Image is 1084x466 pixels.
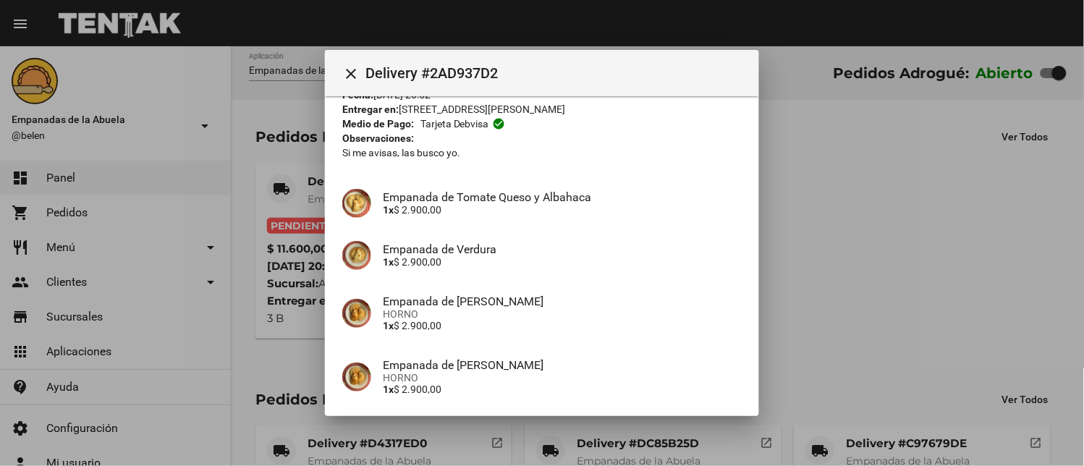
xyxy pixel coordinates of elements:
span: Tarjeta debvisa [420,116,489,131]
h4: Empanada de [PERSON_NAME] [383,358,742,372]
p: $ 2.900,00 [383,256,742,268]
img: 80da8329-9e11-41ab-9a6e-ba733f0c0218.jpg [342,241,371,270]
strong: Entregar en: [342,103,399,115]
h4: Empanada de Verdura [383,242,742,256]
b: 1x [383,204,394,216]
strong: Medio de Pago: [342,116,414,131]
mat-icon: Cerrar [342,65,360,82]
span: HORNO [383,372,742,384]
img: b2392df3-fa09-40df-9618-7e8db6da82b5.jpg [342,189,371,218]
img: f753fea7-0f09-41b3-9a9e-ddb84fc3b359.jpg [342,299,371,328]
strong: Fecha: [342,89,373,101]
p: $ 2.900,00 [383,384,742,395]
span: HORNO [383,308,742,320]
p: Si me avisas, las busco yo. [342,145,742,160]
p: $ 2.900,00 [383,320,742,331]
strong: Observaciones: [342,132,414,144]
div: [STREET_ADDRESS][PERSON_NAME] [342,102,742,116]
h4: Empanada de [PERSON_NAME] [383,295,742,308]
button: Cerrar [336,59,365,88]
mat-icon: check_circle [493,117,506,130]
b: 1x [383,384,394,395]
span: Delivery #2AD937D2 [365,62,748,85]
b: 1x [383,320,394,331]
img: f753fea7-0f09-41b3-9a9e-ddb84fc3b359.jpg [342,363,371,391]
p: $ 2.900,00 [383,204,742,216]
h4: Empanada de Tomate Queso y Albahaca [383,190,742,204]
b: 1x [383,256,394,268]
